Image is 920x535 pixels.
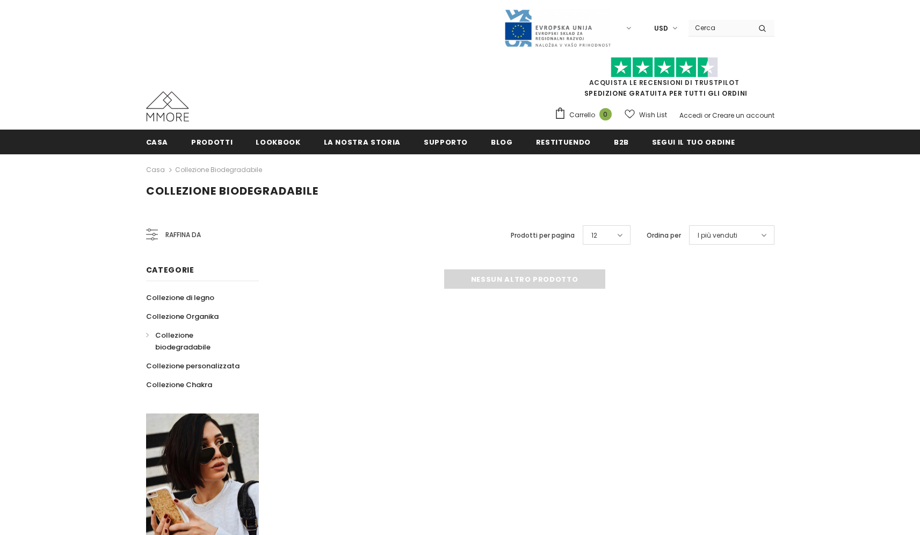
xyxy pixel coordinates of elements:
[424,130,468,154] a: supporto
[536,130,591,154] a: Restituendo
[146,361,240,371] span: Collezione personalizzata
[146,307,219,326] a: Collezione Organika
[146,326,247,356] a: Collezione biodegradabile
[256,130,300,154] a: Lookbook
[504,9,611,48] img: Javni Razpis
[614,137,629,147] span: B2B
[689,20,750,35] input: Search Site
[146,375,212,394] a: Collezione Chakra
[256,137,300,147] span: Lookbook
[504,23,611,32] a: Javni Razpis
[698,230,737,241] span: I più venduti
[625,105,667,124] a: Wish List
[191,137,233,147] span: Prodotti
[146,130,169,154] a: Casa
[647,230,681,241] label: Ordina per
[146,265,194,275] span: Categorie
[324,137,401,147] span: La nostra storia
[155,330,211,352] span: Collezione biodegradabile
[491,130,513,154] a: Blog
[652,137,735,147] span: Segui il tuo ordine
[589,78,740,87] a: Acquista le recensioni di TrustPilot
[614,130,629,154] a: B2B
[569,110,595,120] span: Carrello
[639,110,667,120] span: Wish List
[654,23,668,34] span: USD
[554,62,774,98] span: SPEDIZIONE GRATUITA PER TUTTI GLI ORDINI
[146,293,214,303] span: Collezione di legno
[165,229,201,241] span: Raffina da
[591,230,597,241] span: 12
[536,137,591,147] span: Restituendo
[191,130,233,154] a: Prodotti
[554,107,617,123] a: Carrello 0
[611,57,718,78] img: Fidati di Pilot Stars
[511,230,575,241] label: Prodotti per pagina
[146,137,169,147] span: Casa
[146,380,212,390] span: Collezione Chakra
[146,91,189,122] img: Casi MMORE
[712,111,774,120] a: Creare un account
[146,288,214,307] a: Collezione di legno
[175,165,262,174] a: Collezione biodegradabile
[146,183,318,198] span: Collezione biodegradabile
[599,108,612,120] span: 0
[146,163,165,176] a: Casa
[491,137,513,147] span: Blog
[146,356,240,375] a: Collezione personalizzata
[146,311,219,322] span: Collezione Organika
[324,130,401,154] a: La nostra storia
[424,137,468,147] span: supporto
[652,130,735,154] a: Segui il tuo ordine
[704,111,711,120] span: or
[679,111,702,120] a: Accedi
